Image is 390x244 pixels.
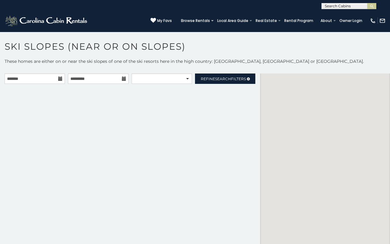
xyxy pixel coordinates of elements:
img: White-1-2.png [5,15,89,27]
img: phone-regular-white.png [370,18,376,24]
a: Local Area Guide [214,16,251,25]
a: My Favs [151,18,172,24]
img: mail-regular-white.png [379,18,385,24]
a: Owner Login [336,16,365,25]
a: Real Estate [253,16,280,25]
a: Browse Rentals [178,16,213,25]
a: About [317,16,335,25]
a: Rental Program [281,16,316,25]
a: RefineSearchFilters [195,74,255,84]
span: Refine Filters [201,77,246,81]
span: My Favs [157,18,172,23]
span: Search [215,77,231,81]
